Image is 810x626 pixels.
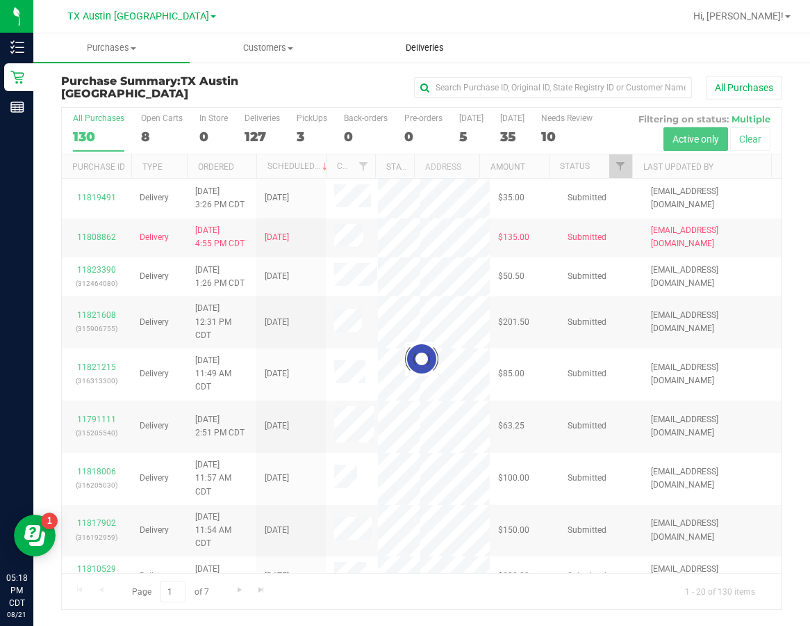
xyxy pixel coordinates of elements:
a: Deliveries [347,33,503,63]
span: TX Austin [GEOGRAPHIC_DATA] [61,74,238,100]
span: Hi, [PERSON_NAME]! [693,10,784,22]
inline-svg: Reports [10,100,24,114]
a: Customers [190,33,346,63]
input: Search Purchase ID, Original ID, State Registry ID or Customer Name... [414,77,692,98]
span: TX Austin [GEOGRAPHIC_DATA] [67,10,209,22]
h3: Purchase Summary: [61,75,301,99]
span: Deliveries [387,42,463,54]
inline-svg: Inventory [10,40,24,54]
span: Purchases [33,42,190,54]
p: 05:18 PM CDT [6,572,27,609]
iframe: Resource center [14,515,56,556]
span: Customers [190,42,345,54]
button: All Purchases [706,76,782,99]
a: Purchases [33,33,190,63]
inline-svg: Retail [10,70,24,84]
p: 08/21 [6,609,27,620]
iframe: Resource center unread badge [41,513,58,529]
